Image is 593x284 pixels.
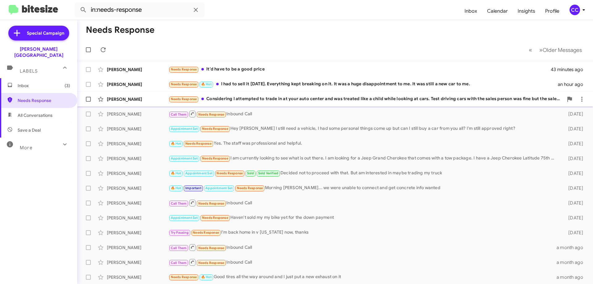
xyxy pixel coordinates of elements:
span: Appointment Set [185,171,212,175]
span: Needs Response [171,97,197,101]
a: Calendar [482,2,513,20]
span: Appointment Set [171,156,198,160]
span: Older Messages [543,47,582,53]
span: Needs Response [198,261,225,265]
div: [PERSON_NAME] [107,274,169,280]
a: Profile [540,2,564,20]
div: [PERSON_NAME] [107,111,169,117]
div: Inbound Call [169,258,557,266]
div: [DATE] [558,200,588,206]
div: [PERSON_NAME] [107,185,169,191]
div: [PERSON_NAME] [107,215,169,221]
div: I'm back home in v [US_STATE] now, thanks [169,229,558,236]
span: Inbox [18,83,70,89]
a: Inbox [460,2,482,20]
span: All Conversations [18,112,53,118]
span: Special Campaign [27,30,64,36]
span: More [20,145,32,150]
div: Morning [PERSON_NAME]... we were unable to connect and get concrete info wanted [169,184,558,192]
div: [DATE] [558,170,588,176]
span: Sold Verified [258,171,279,175]
span: Needs Response [217,171,243,175]
div: [PERSON_NAME] [107,200,169,206]
span: Needs Response [198,246,225,250]
span: 🔥 Hot [171,186,181,190]
div: Good tires all the way around and I just put a new exhaust on it [169,273,557,281]
a: Special Campaign [8,26,69,40]
a: Insights [513,2,540,20]
div: a month ago [557,274,588,280]
div: It'd have to be a good price [169,66,551,73]
span: Appointment Set [171,127,198,131]
div: an hour ago [558,81,588,87]
div: Yes. The staff was professional and helpful. [169,140,558,147]
h1: Needs Response [86,25,154,35]
div: Decided not to proceed with that. But am interested in maybe trading my truck [169,170,558,177]
span: Needs Response [237,186,263,190]
div: [PERSON_NAME] [107,81,169,87]
button: Previous [525,44,536,56]
span: Call Them [171,246,187,250]
nav: Page navigation example [525,44,586,56]
span: Save a Deal [18,127,41,133]
span: Needs Response [193,231,219,235]
span: Needs Response [198,201,225,206]
span: Needs Response [202,156,228,160]
div: Hey [PERSON_NAME] I still need a vehicle, I had some personal things come up but can I still buy ... [169,125,558,132]
div: I had to sell it [DATE]. Everything kept breaking on it. It was a huge disappointment to me. It w... [169,81,558,88]
div: [DATE] [558,230,588,236]
div: [DATE] [558,141,588,147]
span: Labels [20,68,38,74]
div: Considering I attempted to trade in at your auto center and was treated like a child while lookin... [169,95,563,103]
span: Try Pausing [171,231,189,235]
span: Call Them [171,261,187,265]
span: 🔥 Hot [201,82,212,86]
div: Haven't sold my my bike yet for the down payment [169,214,558,221]
span: Needs Response [202,216,228,220]
span: Needs Response [171,82,197,86]
div: a month ago [557,259,588,265]
span: 🔥 Hot [171,171,181,175]
span: Needs Response [18,97,70,104]
div: 43 minutes ago [551,66,588,73]
span: (3) [65,83,70,89]
div: [DATE] [558,185,588,191]
div: [PERSON_NAME] [107,259,169,265]
button: CC [564,5,586,15]
button: Next [536,44,586,56]
span: Call Them [171,201,187,206]
span: Needs Response [171,67,197,71]
div: [DATE] [558,215,588,221]
div: [PERSON_NAME] [107,230,169,236]
div: [PERSON_NAME] [107,244,169,251]
div: [PERSON_NAME] [107,155,169,162]
span: Needs Response [185,142,212,146]
span: » [539,46,543,54]
div: [PERSON_NAME] [107,141,169,147]
div: Inbound Call [169,244,557,251]
span: 🔥 Hot [171,142,181,146]
div: [PERSON_NAME] [107,126,169,132]
div: a month ago [557,244,588,251]
div: [PERSON_NAME] [107,96,169,102]
div: [PERSON_NAME] [107,170,169,176]
span: Important [185,186,201,190]
div: [DATE] [558,126,588,132]
span: « [529,46,532,54]
div: I am currently looking to see what is out there. I am looking for a Jeep Grand Cherokee that come... [169,155,558,162]
div: CC [570,5,580,15]
span: 🔥 Hot [201,275,212,279]
span: Sold [247,171,254,175]
span: Needs Response [202,127,228,131]
span: Appointment Set [205,186,233,190]
span: Appointment Set [171,216,198,220]
div: [DATE] [558,111,588,117]
div: [PERSON_NAME] [107,66,169,73]
span: Call Them [171,112,187,117]
div: [DATE] [558,155,588,162]
div: Inbound Call [169,110,558,118]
